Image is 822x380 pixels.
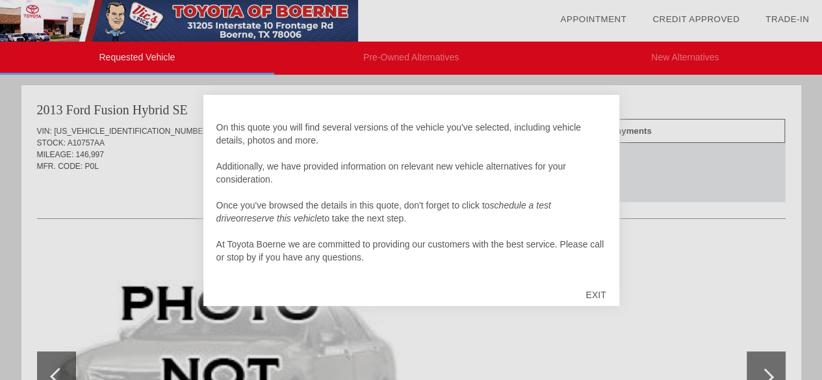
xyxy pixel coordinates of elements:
[244,213,322,223] em: reserve this vehicle
[765,14,809,24] a: Trade-In
[572,275,619,314] div: EXIT
[216,108,606,277] div: Hello Bj, On this quote you will find several versions of the vehicle you've selected, including ...
[652,14,739,24] a: Credit Approved
[216,200,551,223] em: schedule a test drive
[560,14,626,24] a: Appointment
